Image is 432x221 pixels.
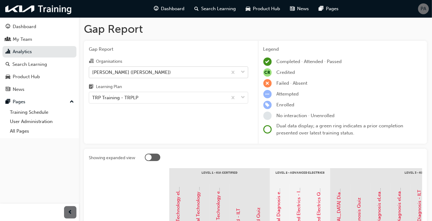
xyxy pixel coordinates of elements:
div: TRP Training - TRPLP [92,94,138,101]
span: prev-icon [68,209,73,216]
span: search-icon [194,5,199,13]
div: News [13,86,24,93]
span: car-icon [246,5,250,13]
span: learningRecordVerb_NONE-icon [263,112,272,120]
div: Product Hub [13,73,40,80]
a: News [2,84,76,95]
span: chart-icon [6,49,10,55]
span: Attempted [277,91,299,97]
span: news-icon [6,87,10,92]
a: User Administration [7,117,76,126]
div: Learning Plan [96,84,122,90]
span: pages-icon [6,99,10,105]
span: people-icon [6,37,10,42]
span: Dual data display; a green ring indicates a prior completion presented over latest training status. [277,123,404,136]
a: My Team [2,34,76,45]
span: learningRecordVerb_ENROLL-icon [263,101,272,109]
button: PA [418,3,429,14]
div: Pages [13,98,25,105]
span: guage-icon [154,5,158,13]
span: Completed · Attended · Passed [277,59,342,64]
a: Analytics [2,46,76,57]
span: No interaction · Unenrolled [277,113,335,118]
a: All Pages [7,126,76,136]
a: guage-iconDashboard [149,2,189,15]
a: news-iconNews [285,2,314,15]
div: Level 1 - Kia Certified [169,168,270,184]
h1: Gap Report [84,22,427,36]
button: DashboardMy TeamAnalyticsSearch LearningProduct HubNews [2,20,76,96]
button: Pages [2,96,76,108]
span: Pages [326,5,339,12]
span: learningRecordVerb_ATTEMPT-icon [263,90,272,98]
a: Training Schedule [7,108,76,117]
div: [PERSON_NAME] ([PERSON_NAME]) [92,69,171,76]
a: pages-iconPages [314,2,343,15]
span: car-icon [6,74,10,80]
div: Showing expanded view [89,155,135,161]
a: search-iconSearch Learning [189,2,241,15]
span: Failed · Absent [277,80,308,86]
span: PA [421,5,426,12]
span: Product Hub [253,5,280,12]
span: learningplan-icon [89,84,93,90]
span: Gap Report [89,46,248,53]
span: news-icon [290,5,295,13]
div: Dashboard [13,23,36,30]
span: down-icon [241,94,245,102]
span: Enrolled [277,102,295,108]
span: learningRecordVerb_FAIL-icon [263,79,272,87]
div: Search Learning [12,61,47,68]
span: Dashboard [161,5,184,12]
span: guage-icon [6,24,10,30]
span: organisation-icon [89,59,93,64]
img: kia-training [3,2,74,15]
span: up-icon [70,98,74,106]
a: Product Hub [2,71,76,83]
div: Legend [263,46,422,53]
span: News [297,5,309,12]
a: Dashboard [2,21,76,32]
span: learningRecordVerb_COMPLETE-icon [263,57,272,66]
a: Search Learning [2,59,76,70]
div: My Team [13,36,32,43]
div: Level 2 - Advanced Electrics [270,168,330,184]
span: down-icon [241,68,245,76]
div: Organisations [96,58,122,65]
span: pages-icon [319,5,323,13]
a: car-iconProduct Hub [241,2,285,15]
span: Search Learning [201,5,236,12]
span: search-icon [6,62,10,67]
span: Credited [277,70,295,75]
span: null-icon [263,68,272,77]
